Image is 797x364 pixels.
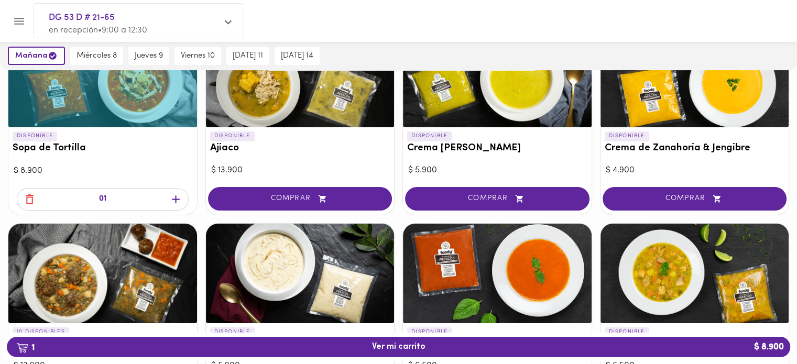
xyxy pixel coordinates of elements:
[605,143,785,154] h3: Crema de Zanahoria & Jengibre
[736,303,787,354] iframe: Messagebird Livechat Widget
[408,164,586,177] div: $ 5.900
[275,47,320,65] button: [DATE] 14
[281,51,313,61] span: [DATE] 14
[206,28,395,127] div: Ajiaco
[13,143,193,154] h3: Sopa de Tortilla
[181,51,215,61] span: viernes 10
[601,224,789,323] div: Sopa de Mondongo
[603,187,787,211] button: COMPRAR
[14,165,192,177] div: $ 8.900
[8,224,197,323] div: Sopa de Lentejas
[372,342,425,352] span: Ver mi carrito
[605,327,649,337] p: DISPONIBLE
[13,131,57,141] p: DISPONIBLE
[605,131,649,141] p: DISPONIBLE
[606,164,784,177] div: $ 4.900
[135,51,163,61] span: jueves 9
[16,343,28,353] img: cart.png
[405,187,589,211] button: COMPRAR
[208,187,392,211] button: COMPRAR
[407,327,452,337] p: DISPONIBLE
[210,327,255,337] p: DISPONIBLE
[403,224,592,323] div: Crema de Tomate
[407,131,452,141] p: DISPONIBLE
[13,327,69,337] p: 10 DISPONIBLES
[6,8,32,34] button: Menu
[70,47,123,65] button: miércoles 8
[206,224,395,323] div: Crema de cebolla
[226,47,269,65] button: [DATE] 11
[8,47,65,65] button: mañana
[210,131,255,141] p: DISPONIBLE
[418,194,576,203] span: COMPRAR
[403,28,592,127] div: Crema del Huerto
[128,47,169,65] button: jueves 9
[210,143,390,154] h3: Ajiaco
[99,193,106,205] p: 01
[221,194,379,203] span: COMPRAR
[49,11,217,25] span: DG 53 D # 21-65
[10,340,41,354] b: 1
[8,28,197,127] div: Sopa de Tortilla
[7,337,790,357] button: 1Ver mi carrito$ 8.900
[616,194,774,203] span: COMPRAR
[407,143,587,154] h3: Crema [PERSON_NAME]
[15,51,58,61] span: mañana
[211,164,389,177] div: $ 13.900
[233,51,263,61] span: [DATE] 11
[49,26,147,35] span: en recepción • 9:00 a 12:30
[77,51,117,61] span: miércoles 8
[601,28,789,127] div: Crema de Zanahoria & Jengibre
[174,47,221,65] button: viernes 10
